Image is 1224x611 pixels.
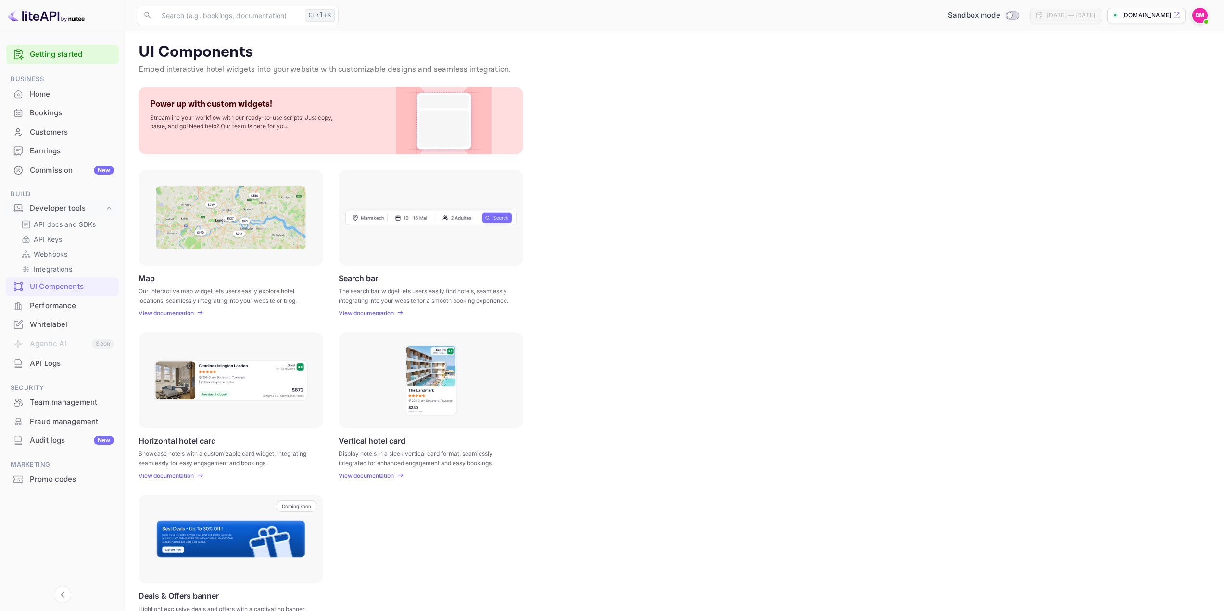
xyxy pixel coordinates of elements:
[30,300,114,312] div: Performance
[6,104,119,122] a: Bookings
[339,310,394,317] p: View documentation
[17,217,115,231] div: API docs and SDKs
[139,274,155,283] p: Map
[30,127,114,138] div: Customers
[339,472,397,479] a: View documentation
[6,123,119,142] div: Customers
[6,161,119,180] div: CommissionNew
[282,503,311,509] p: Coming soon
[30,416,114,427] div: Fraud management
[17,247,115,261] div: Webhooks
[30,49,114,60] a: Getting started
[345,210,517,225] img: Search Frame
[6,161,119,179] a: CommissionNew
[948,10,1000,21] span: Sandbox mode
[139,43,1211,62] p: UI Components
[6,393,119,411] a: Team management
[156,186,306,249] img: Map Frame
[21,249,111,259] a: Webhooks
[8,8,85,23] img: LiteAPI logo
[30,281,114,292] div: UI Components
[339,449,511,466] p: Display hotels in a sleek vertical card format, seamlessly integrated for enhanced engagement and...
[17,232,115,246] div: API Keys
[339,274,378,283] p: Search bar
[6,277,119,295] a: UI Components
[339,472,394,479] p: View documentation
[139,472,197,479] a: View documentation
[6,412,119,430] a: Fraud management
[405,87,483,154] img: Custom Widget PNG
[6,297,119,314] a: Performance
[6,354,119,373] div: API Logs
[30,435,114,446] div: Audit logs
[139,310,197,317] a: View documentation
[6,189,119,200] span: Build
[30,203,104,214] div: Developer tools
[139,436,216,445] p: Horizontal hotel card
[1047,11,1095,20] div: [DATE] — [DATE]
[6,393,119,412] div: Team management
[6,354,119,372] a: API Logs
[6,383,119,393] span: Security
[139,310,194,317] p: View documentation
[34,234,62,244] p: API Keys
[94,436,114,445] div: New
[6,431,119,450] div: Audit logsNew
[6,200,119,217] div: Developer tools
[339,310,397,317] a: View documentation
[6,297,119,315] div: Performance
[6,277,119,296] div: UI Components
[1122,11,1171,20] p: [DOMAIN_NAME]
[30,89,114,100] div: Home
[30,474,114,485] div: Promo codes
[6,142,119,161] div: Earnings
[21,234,111,244] a: API Keys
[153,359,308,401] img: Horizontal hotel card Frame
[17,262,115,276] div: Integrations
[54,586,71,603] button: Collapse navigation
[404,344,457,416] img: Vertical hotel card Frame
[150,113,342,131] p: Streamline your workflow with our ready-to-use scripts. Just copy, paste, and go! Need help? Our ...
[1192,8,1208,23] img: Dylan McLean
[6,74,119,85] span: Business
[339,436,405,445] p: Vertical hotel card
[30,165,114,176] div: Commission
[21,219,111,229] a: API docs and SDKs
[34,249,67,259] p: Webhooks
[6,142,119,160] a: Earnings
[156,6,301,25] input: Search (e.g. bookings, documentation)
[30,319,114,330] div: Whitelabel
[30,146,114,157] div: Earnings
[21,264,111,274] a: Integrations
[139,64,1211,75] p: Embed interactive hotel widgets into your website with customizable designs and seamless integrat...
[6,315,119,334] div: Whitelabel
[305,9,335,22] div: Ctrl+K
[6,85,119,104] div: Home
[139,449,311,466] p: Showcase hotels with a customizable card widget, integrating seamlessly for easy engagement and b...
[6,45,119,64] div: Getting started
[139,591,219,600] p: Deals & Offers banner
[6,431,119,449] a: Audit logsNew
[30,358,114,369] div: API Logs
[34,219,96,229] p: API docs and SDKs
[6,104,119,123] div: Bookings
[94,166,114,175] div: New
[150,99,272,110] p: Power up with custom widgets!
[6,412,119,431] div: Fraud management
[6,315,119,333] a: Whitelabel
[6,470,119,488] a: Promo codes
[156,520,306,558] img: Banner Frame
[6,460,119,470] span: Marketing
[30,397,114,408] div: Team management
[6,470,119,489] div: Promo codes
[6,123,119,141] a: Customers
[139,472,194,479] p: View documentation
[34,264,72,274] p: Integrations
[944,10,1022,21] div: Switch to Production mode
[30,108,114,119] div: Bookings
[6,85,119,103] a: Home
[339,287,511,304] p: The search bar widget lets users easily find hotels, seamlessly integrating into your website for...
[139,287,311,304] p: Our interactive map widget lets users easily explore hotel locations, seamlessly integrating into...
